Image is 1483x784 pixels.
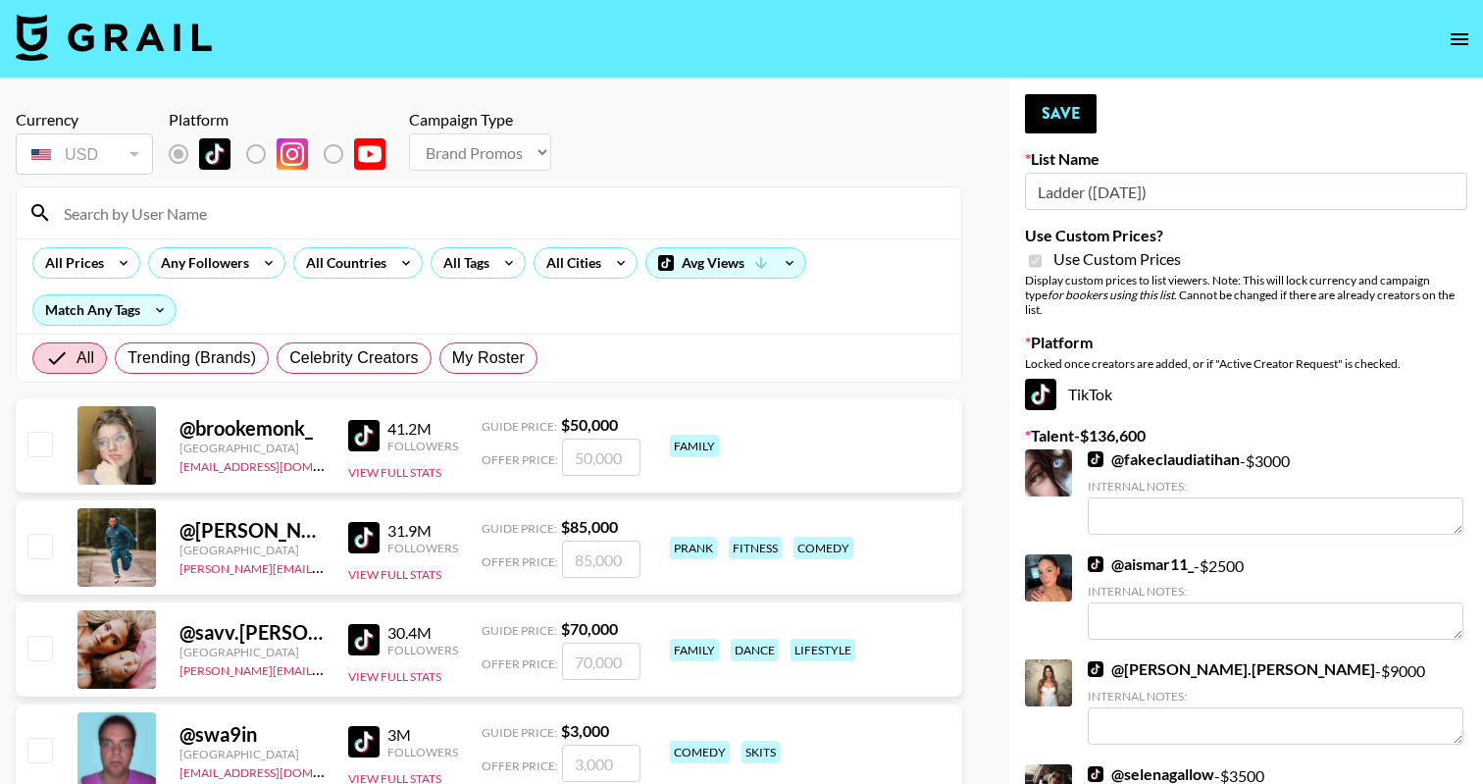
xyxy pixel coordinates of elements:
[1088,584,1463,599] div: Internal Notes:
[348,624,380,655] img: TikTok
[1025,273,1467,317] div: Display custom prices to list viewers. Note: This will lock currency and campaign type . Cannot b...
[179,455,377,474] a: [EMAIL_ADDRESS][DOMAIN_NAME]
[354,138,385,170] img: YouTube
[1088,449,1240,469] a: @fakeclaudiatihan
[1025,226,1467,245] label: Use Custom Prices?
[670,435,719,457] div: family
[348,465,441,480] button: View Full Stats
[16,14,212,61] img: Grail Talent
[1088,554,1463,640] div: - $ 2500
[741,741,780,763] div: skits
[1088,766,1103,782] img: TikTok
[729,537,782,559] div: fitness
[387,419,458,439] div: 41.2M
[1088,479,1463,494] div: Internal Notes:
[179,441,325,455] div: [GEOGRAPHIC_DATA]
[179,722,325,747] div: @ swa9in
[1025,149,1467,169] label: List Name
[77,346,94,370] span: All
[128,346,256,370] span: Trending (Brands)
[1088,659,1463,745] div: - $ 9000
[562,643,640,680] input: 70,000
[179,645,325,659] div: [GEOGRAPHIC_DATA]
[387,725,458,745] div: 3M
[561,517,618,536] strong: $ 85,000
[670,639,719,661] div: family
[1088,556,1103,572] img: TikTok
[409,110,551,130] div: Campaign Type
[452,346,525,370] span: My Roster
[1088,554,1194,574] a: @aismar11_
[793,537,853,559] div: comedy
[348,726,380,758] img: TikTok
[20,137,149,172] div: USD
[1088,689,1463,704] div: Internal Notes:
[646,248,805,278] div: Avg Views
[1025,379,1467,410] div: TikTok
[169,110,401,130] div: Platform
[1088,659,1375,679] a: @[PERSON_NAME].[PERSON_NAME]
[387,623,458,643] div: 30.4M
[179,659,470,678] a: [PERSON_NAME][EMAIL_ADDRESS][DOMAIN_NAME]
[52,197,949,229] input: Search by User Name
[387,541,458,555] div: Followers
[387,643,458,657] div: Followers
[562,439,640,476] input: 50,000
[289,346,419,370] span: Celebrity Creators
[179,557,470,576] a: [PERSON_NAME][EMAIL_ADDRESS][DOMAIN_NAME]
[179,543,325,557] div: [GEOGRAPHIC_DATA]
[432,248,493,278] div: All Tags
[482,725,557,740] span: Guide Price:
[1025,356,1467,371] div: Locked once creators are added, or if "Active Creator Request" is checked.
[562,541,640,578] input: 85,000
[670,537,717,559] div: prank
[791,639,855,661] div: lifestyle
[1025,333,1467,352] label: Platform
[1025,94,1097,133] button: Save
[149,248,253,278] div: Any Followers
[1025,426,1467,445] label: Talent - $ 136,600
[387,745,458,759] div: Followers
[179,416,325,441] div: @ brookemonk_
[387,439,458,453] div: Followers
[199,138,230,170] img: TikTok
[482,419,557,434] span: Guide Price:
[1088,451,1103,467] img: TikTok
[169,133,401,175] div: List locked to TikTok.
[1048,287,1174,302] em: for bookers using this list
[670,741,730,763] div: comedy
[179,518,325,543] div: @ [PERSON_NAME].[PERSON_NAME]
[482,623,557,638] span: Guide Price:
[561,721,609,740] strong: $ 3,000
[561,619,618,638] strong: $ 70,000
[482,554,558,569] span: Offer Price:
[179,761,377,780] a: [EMAIL_ADDRESS][DOMAIN_NAME]
[1025,379,1056,410] img: TikTok
[33,248,108,278] div: All Prices
[535,248,605,278] div: All Cities
[561,415,618,434] strong: $ 50,000
[482,452,558,467] span: Offer Price:
[731,639,779,661] div: dance
[277,138,308,170] img: Instagram
[1088,661,1103,677] img: TikTok
[1088,449,1463,535] div: - $ 3000
[16,130,153,179] div: Currency is locked to USD
[387,521,458,541] div: 31.9M
[348,567,441,582] button: View Full Stats
[348,669,441,684] button: View Full Stats
[562,745,640,782] input: 3,000
[1440,20,1479,59] button: open drawer
[482,758,558,773] span: Offer Price:
[16,110,153,130] div: Currency
[348,522,380,553] img: TikTok
[348,420,380,451] img: TikTok
[482,521,557,536] span: Guide Price:
[33,295,176,325] div: Match Any Tags
[1088,764,1214,784] a: @selenagallow
[482,656,558,671] span: Offer Price:
[179,747,325,761] div: [GEOGRAPHIC_DATA]
[179,620,325,645] div: @ savv.[PERSON_NAME]
[294,248,390,278] div: All Countries
[1053,249,1181,269] span: Use Custom Prices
